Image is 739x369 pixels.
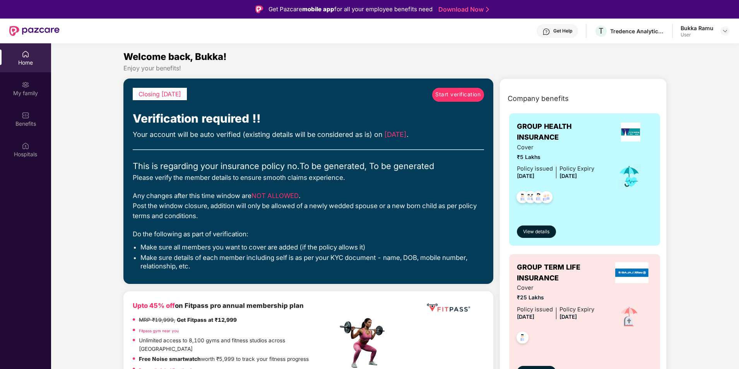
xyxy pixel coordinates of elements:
[517,294,594,302] span: ₹25 Lakhs
[133,229,484,239] div: Do the following as part of verification:
[139,355,309,364] p: worth ₹5,999 to track your fitness progress
[133,191,484,221] div: Any changes after this time window are . Post the window closure, addition will only be allowed o...
[133,109,484,128] div: Verification required !!
[140,253,484,271] li: Make sure details of each member including self is as per your KYC document - name, DOB, mobile n...
[621,123,640,142] img: insurerLogo
[517,153,594,162] span: ₹5 Lakhs
[432,88,484,102] a: Start verification
[517,173,534,179] span: [DATE]
[140,243,484,251] li: Make sure all members you want to cover are added (if the policy allows it)
[517,121,609,143] span: GROUP HEALTH INSURANCE
[517,314,534,320] span: [DATE]
[517,226,556,238] button: View details
[553,28,572,34] div: Get Help
[133,302,304,309] b: on Fitpass pro annual membership plan
[22,50,29,58] img: svg+xml;base64,PHN2ZyBpZD0iSG9tZSIgeG1sbnM9Imh0dHA6Ly93d3cudzMub3JnLzIwMDAvc3ZnIiB3aWR0aD0iMjAiIG...
[610,27,664,35] div: Tredence Analytics Solutions Private Limited
[22,142,29,150] img: svg+xml;base64,PHN2ZyBpZD0iSG9zcGl0YWxzIiB4bWxucz0iaHR0cDovL3d3dy53My5vcmcvMjAwMC9zdmciIHdpZHRoPS...
[251,192,299,200] span: NOT ALLOWED
[517,305,553,314] div: Policy issued
[517,284,594,292] span: Cover
[139,317,175,323] del: MRP ₹19,999,
[302,5,334,13] strong: mobile app
[255,5,263,13] img: Logo
[523,228,549,236] span: View details
[599,26,604,36] span: T
[617,164,642,189] img: icon
[435,91,481,99] span: Start verification
[486,5,489,14] img: Stroke
[681,32,713,38] div: User
[559,314,577,320] span: [DATE]
[537,189,556,208] img: svg+xml;base64,PHN2ZyB4bWxucz0iaHR0cDovL3d3dy53My5vcmcvMjAwMC9zdmciIHdpZHRoPSI0OC45NDMiIGhlaWdodD...
[384,130,407,138] span: [DATE]
[517,262,611,284] span: GROUP TERM LIFE INSURANCE
[722,28,728,34] img: svg+xml;base64,PHN2ZyBpZD0iRHJvcGRvd24tMzJ4MzIiIHhtbG5zPSJodHRwOi8vd3d3LnczLm9yZy8yMDAwL3N2ZyIgd2...
[139,328,179,333] a: Fitpass gym near you
[22,81,29,89] img: svg+xml;base64,PHN2ZyB3aWR0aD0iMjAiIGhlaWdodD0iMjAiIHZpZXdCb3g9IjAgMCAyMCAyMCIgZmlsbD0ibm9uZSIgeG...
[133,159,484,173] div: This is regarding your insurance policy no. To be generated, To be generated
[133,173,484,183] div: Please verify the member details to ensure smooth claims experience.
[521,189,540,208] img: svg+xml;base64,PHN2ZyB4bWxucz0iaHR0cDovL3d3dy53My5vcmcvMjAwMC9zdmciIHdpZHRoPSI0OC45MTUiIGhlaWdodD...
[139,356,201,362] strong: Free Noise smartwatch
[559,173,577,179] span: [DATE]
[9,26,60,36] img: New Pazcare Logo
[133,302,175,309] b: Upto 45% off
[269,5,433,14] div: Get Pazcare for all your employee benefits need
[615,262,648,283] img: insurerLogo
[425,301,472,315] img: fppp.png
[133,129,484,140] div: Your account will be auto verified (existing details will be considered as is) on .
[438,5,487,14] a: Download Now
[123,64,667,72] div: Enjoy your benefits!
[513,189,532,208] img: svg+xml;base64,PHN2ZyB4bWxucz0iaHR0cDovL3d3dy53My5vcmcvMjAwMC9zdmciIHdpZHRoPSI0OC45NDMiIGhlaWdodD...
[559,305,594,314] div: Policy Expiry
[513,329,532,348] img: svg+xml;base64,PHN2ZyB4bWxucz0iaHR0cDovL3d3dy53My5vcmcvMjAwMC9zdmciIHdpZHRoPSI0OC45NDMiIGhlaWdodD...
[517,143,594,152] span: Cover
[508,93,569,104] span: Company benefits
[542,28,550,36] img: svg+xml;base64,PHN2ZyBpZD0iSGVscC0zMngzMiIgeG1sbnM9Imh0dHA6Ly93d3cudzMub3JnLzIwMDAvc3ZnIiB3aWR0aD...
[139,337,338,353] p: Unlimited access to 8,100 gyms and fitness studios across [GEOGRAPHIC_DATA]
[616,304,643,331] img: icon
[529,189,548,208] img: svg+xml;base64,PHN2ZyB4bWxucz0iaHR0cDovL3d3dy53My5vcmcvMjAwMC9zdmciIHdpZHRoPSI0OC45NDMiIGhlaWdodD...
[559,164,594,173] div: Policy Expiry
[177,317,237,323] strong: Get Fitpass at ₹12,999
[139,91,181,98] span: Closing [DATE]
[123,51,227,62] span: Welcome back, Bukka!
[681,24,713,32] div: Bukka Ramu
[517,164,553,173] div: Policy issued
[22,111,29,119] img: svg+xml;base64,PHN2ZyBpZD0iQmVuZWZpdHMiIHhtbG5zPSJodHRwOi8vd3d3LnczLm9yZy8yMDAwL3N2ZyIgd2lkdGg9Ij...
